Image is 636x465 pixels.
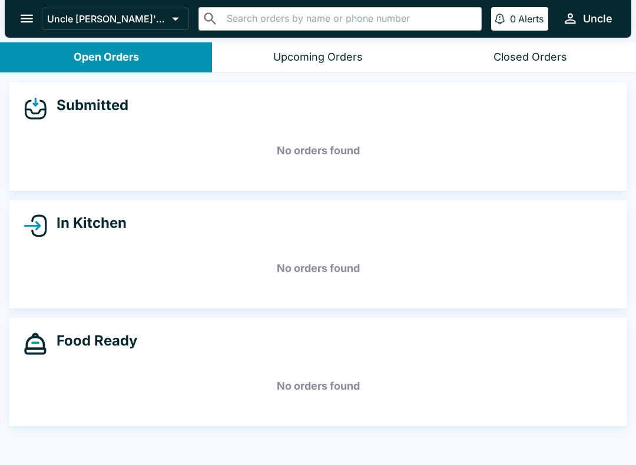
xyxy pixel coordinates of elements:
div: Open Orders [74,51,139,64]
h4: Submitted [47,97,128,114]
button: Uncle [PERSON_NAME]'s - Haleiwa [42,8,189,30]
p: Uncle [PERSON_NAME]'s - Haleiwa [47,13,167,25]
div: Uncle [583,12,612,26]
h4: Food Ready [47,332,137,350]
button: Uncle [558,6,617,31]
button: open drawer [12,4,42,34]
h5: No orders found [24,365,612,407]
div: Closed Orders [493,51,567,64]
input: Search orders by name or phone number [223,11,476,27]
p: 0 [510,13,516,25]
h5: No orders found [24,247,612,290]
div: Upcoming Orders [273,51,363,64]
p: Alerts [518,13,544,25]
h4: In Kitchen [47,214,127,232]
h5: No orders found [24,129,612,172]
